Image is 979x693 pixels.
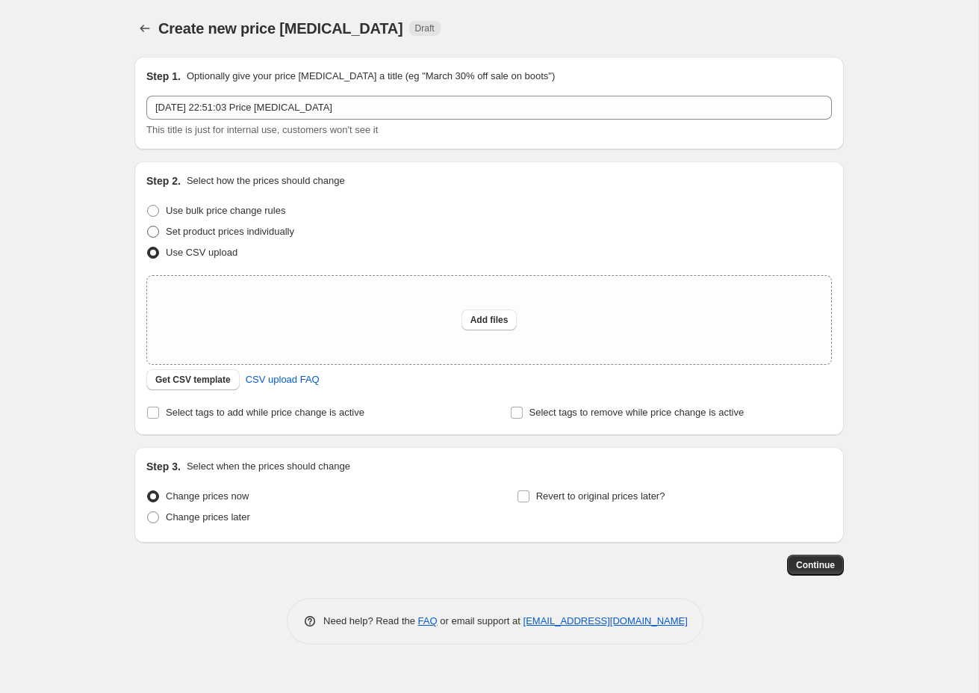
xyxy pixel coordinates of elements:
[187,459,350,474] p: Select when the prices should change
[237,368,329,392] a: CSV upload FAQ
[166,247,237,258] span: Use CSV upload
[146,69,181,84] h2: Step 1.
[536,490,665,502] span: Revert to original prices later?
[146,459,181,474] h2: Step 3.
[246,372,320,387] span: CSV upload FAQ
[166,226,294,237] span: Set product prices individually
[155,374,231,386] span: Get CSV template
[166,490,249,502] span: Change prices now
[470,314,509,326] span: Add files
[146,369,240,390] button: Get CSV template
[187,69,555,84] p: Optionally give your price [MEDICAL_DATA] a title (eg "March 30% off sale on boots")
[787,555,844,576] button: Continue
[323,615,418,626] span: Need help? Read the
[146,96,832,120] input: 30% off holiday sale
[461,309,518,330] button: Add files
[146,124,378,135] span: This title is just for internal use, customers won't see it
[166,511,250,523] span: Change prices later
[796,559,835,571] span: Continue
[438,615,523,626] span: or email support at
[134,18,155,39] button: Price change jobs
[187,173,345,188] p: Select how the prices should change
[166,205,285,216] span: Use bulk price change rules
[415,22,435,34] span: Draft
[146,173,181,188] h2: Step 2.
[418,615,438,626] a: FAQ
[529,407,745,418] span: Select tags to remove while price change is active
[158,20,403,37] span: Create new price [MEDICAL_DATA]
[166,407,364,418] span: Select tags to add while price change is active
[523,615,688,626] a: [EMAIL_ADDRESS][DOMAIN_NAME]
